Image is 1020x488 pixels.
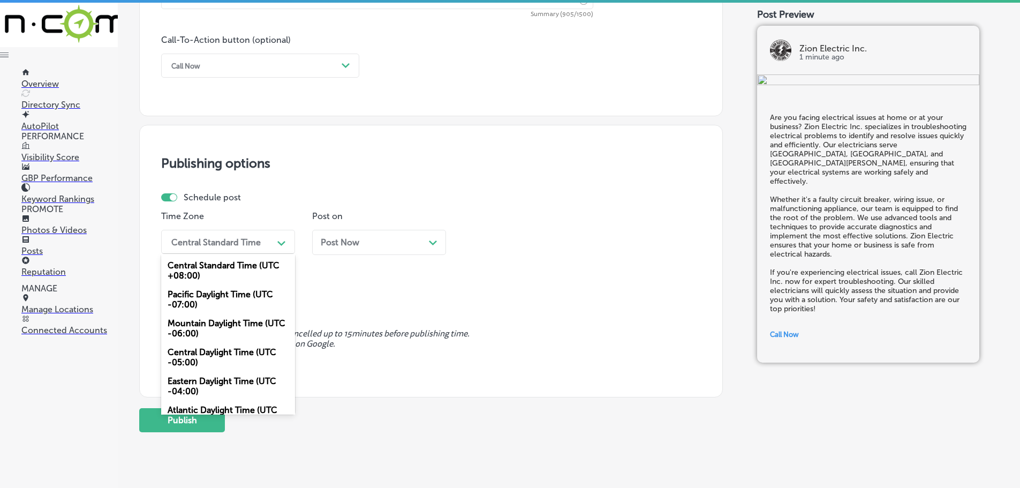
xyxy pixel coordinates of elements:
[161,285,295,314] div: Pacific Daylight Time (UTC -07:00)
[161,401,295,430] div: Atlantic Daylight Time (UTC -03:00)
[757,74,979,87] img: 83520081-9375-4607-a25c-a748d40fce05
[21,100,118,110] p: Directory Sync
[770,331,799,339] span: Call Now
[21,204,118,214] p: PROMOTE
[21,236,118,256] a: Posts
[799,53,966,62] p: 1 minute ago
[21,131,118,141] p: PERFORMANCE
[21,111,118,131] a: AutoPilot
[21,163,118,183] a: GBP Performance
[321,237,359,247] span: Post Now
[21,79,118,89] p: Overview
[770,40,791,61] img: logo
[21,194,118,204] p: Keyword Rankings
[757,9,999,20] div: Post Preview
[171,62,200,70] div: Call Now
[161,256,295,285] div: Central Standard Time (UTC +08:00)
[21,315,118,335] a: Connected Accounts
[161,155,701,171] h3: Publishing options
[21,184,118,204] a: Keyword Rankings
[139,408,225,432] button: Publish
[21,304,118,314] p: Manage Locations
[312,211,446,221] p: Post on
[799,44,966,53] p: Zion Electric Inc.
[21,121,118,131] p: AutoPilot
[161,329,701,349] span: Scheduled posts can be edited or cancelled up to 15 minutes before publishing time. Videos cannot...
[161,211,295,221] p: Time Zone
[161,35,291,45] label: Call-To-Action button (optional)
[21,173,118,183] p: GBP Performance
[21,69,118,89] a: Overview
[161,372,295,401] div: Eastern Daylight Time (UTC -04:00)
[184,192,241,202] label: Schedule post
[21,215,118,235] a: Photos & Videos
[161,343,295,372] div: Central Daylight Time (UTC -05:00)
[161,314,295,343] div: Mountain Daylight Time (UTC -06:00)
[21,283,118,294] p: MANAGE
[21,225,118,235] p: Photos & Videos
[21,294,118,314] a: Manage Locations
[21,152,118,162] p: Visibility Score
[21,267,118,277] p: Reputation
[161,11,593,18] span: Summary (905/1500)
[21,257,118,277] a: Reputation
[21,325,118,335] p: Connected Accounts
[21,246,118,256] p: Posts
[770,113,966,313] h5: Are you facing electrical issues at home or at your business? Zion Electric Inc. specializes in t...
[171,237,261,247] div: Central Standard Time
[21,89,118,110] a: Directory Sync
[21,142,118,162] a: Visibility Score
